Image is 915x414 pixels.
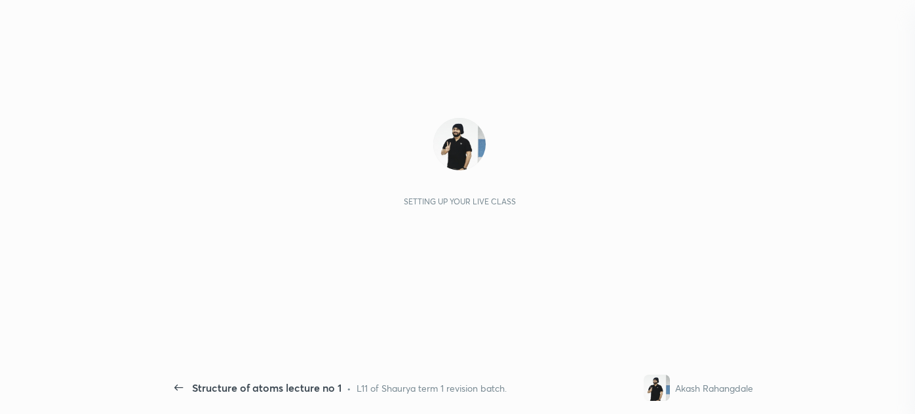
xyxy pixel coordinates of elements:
div: L11 of Shaurya term 1 revision batch. [357,381,507,395]
div: Akash Rahangdale [675,381,753,395]
img: 8f727a4dc88941a88946b79831ce2c15.jpg [433,118,486,170]
div: Setting up your live class [404,197,516,206]
div: Structure of atoms lecture no 1 [192,380,341,396]
img: 8f727a4dc88941a88946b79831ce2c15.jpg [644,375,670,401]
div: • [347,381,351,395]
